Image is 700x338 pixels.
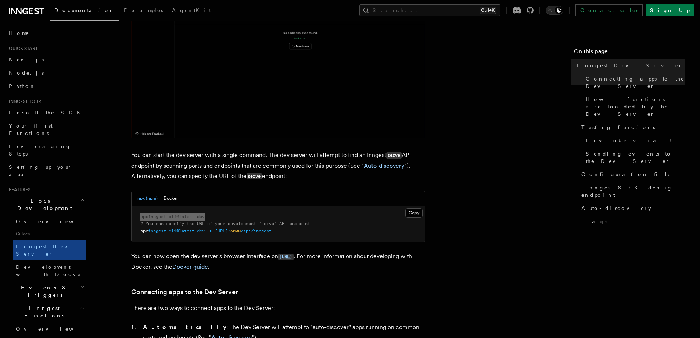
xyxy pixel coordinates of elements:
span: Development with Docker [16,264,85,277]
span: Leveraging Steps [9,143,71,157]
span: Setting up your app [9,164,72,177]
span: How functions are loaded by the Dev Server [586,96,685,118]
span: Events & Triggers [6,284,80,299]
a: Auto-discovery [578,202,685,215]
span: Inngest Dev Server [16,243,79,257]
a: Python [6,79,86,93]
a: AgentKit [168,2,215,20]
a: Next.js [6,53,86,66]
a: Documentation [50,2,119,21]
span: # You can specify the URL of your development `serve` API endpoint [140,221,310,226]
a: [URL] [278,253,294,260]
h4: On this page [574,47,685,59]
a: Node.js [6,66,86,79]
a: Configuration file [578,168,685,181]
strong: Automatically [143,324,226,331]
button: Events & Triggers [6,281,86,302]
a: Overview [13,215,86,228]
a: Examples [119,2,168,20]
kbd: Ctrl+K [480,7,496,14]
code: serve [247,173,262,179]
span: dev [197,214,205,219]
span: Inngest Dev Server [577,62,683,69]
span: Node.js [9,70,44,76]
span: Overview [16,218,91,224]
span: Inngest Functions [6,305,79,319]
span: Your first Functions [9,123,53,136]
span: Python [9,83,36,89]
span: Testing functions [581,124,655,131]
a: Docker guide [172,263,208,270]
span: -u [207,228,212,234]
a: Development with Docker [13,260,86,281]
div: Local Development [6,215,86,281]
code: serve [386,152,402,159]
a: How functions are loaded by the Dev Server [583,93,685,121]
span: dev [197,228,205,234]
a: Inngest SDK debug endpoint [578,181,685,202]
a: Auto-discovery [364,162,405,169]
button: Inngest Functions [6,302,86,322]
a: Overview [13,322,86,335]
button: Docker [164,191,178,206]
span: Examples [124,7,163,13]
span: [URL]: [215,228,230,234]
a: Setting up your app [6,160,86,181]
span: Overview [16,326,91,332]
a: Inngest Dev Server [13,240,86,260]
a: Invoke via UI [583,134,685,147]
span: Local Development [6,197,80,212]
button: Local Development [6,194,86,215]
span: Quick start [6,46,38,51]
span: Documentation [54,7,115,13]
span: Inngest tour [6,99,41,104]
span: Connecting apps to the Dev Server [586,75,685,90]
a: Connecting apps to the Dev Server [583,72,685,93]
span: Auto-discovery [581,204,651,212]
a: Sign Up [646,4,694,16]
span: Configuration file [581,171,671,178]
a: Inngest Dev Server [574,59,685,72]
button: Toggle dark mode [546,6,563,15]
span: Guides [13,228,86,240]
p: You can now open the dev server's browser interface on . For more information about developing wi... [131,251,425,272]
span: AgentKit [172,7,211,13]
a: Sending events to the Dev Server [583,147,685,168]
a: Install the SDK [6,106,86,119]
a: Flags [578,215,685,228]
p: There are two ways to connect apps to the Dev Server: [131,303,425,313]
a: Home [6,26,86,40]
span: Features [6,187,30,193]
span: Next.js [9,57,44,63]
a: Testing functions [578,121,685,134]
span: inngest-cli@latest [148,228,194,234]
span: 3000 [230,228,241,234]
span: Home [9,29,29,37]
span: Flags [581,218,607,225]
span: Install the SDK [9,110,85,115]
button: npx (npm) [137,191,158,206]
a: Contact sales [575,4,643,16]
span: inngest-cli@latest [148,214,194,219]
button: Search...Ctrl+K [359,4,500,16]
code: [URL] [278,254,294,260]
span: npx [140,228,148,234]
span: npx [140,214,148,219]
span: /api/inngest [241,228,272,234]
a: Leveraging Steps [6,140,86,160]
a: Connecting apps to the Dev Server [131,287,238,297]
span: Invoke via UI [586,137,683,144]
p: You can start the dev server with a single command. The dev server will attempt to find an Innges... [131,150,425,182]
a: Your first Functions [6,119,86,140]
span: Sending events to the Dev Server [586,150,685,165]
span: Inngest SDK debug endpoint [581,184,685,199]
button: Copy [405,208,423,218]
